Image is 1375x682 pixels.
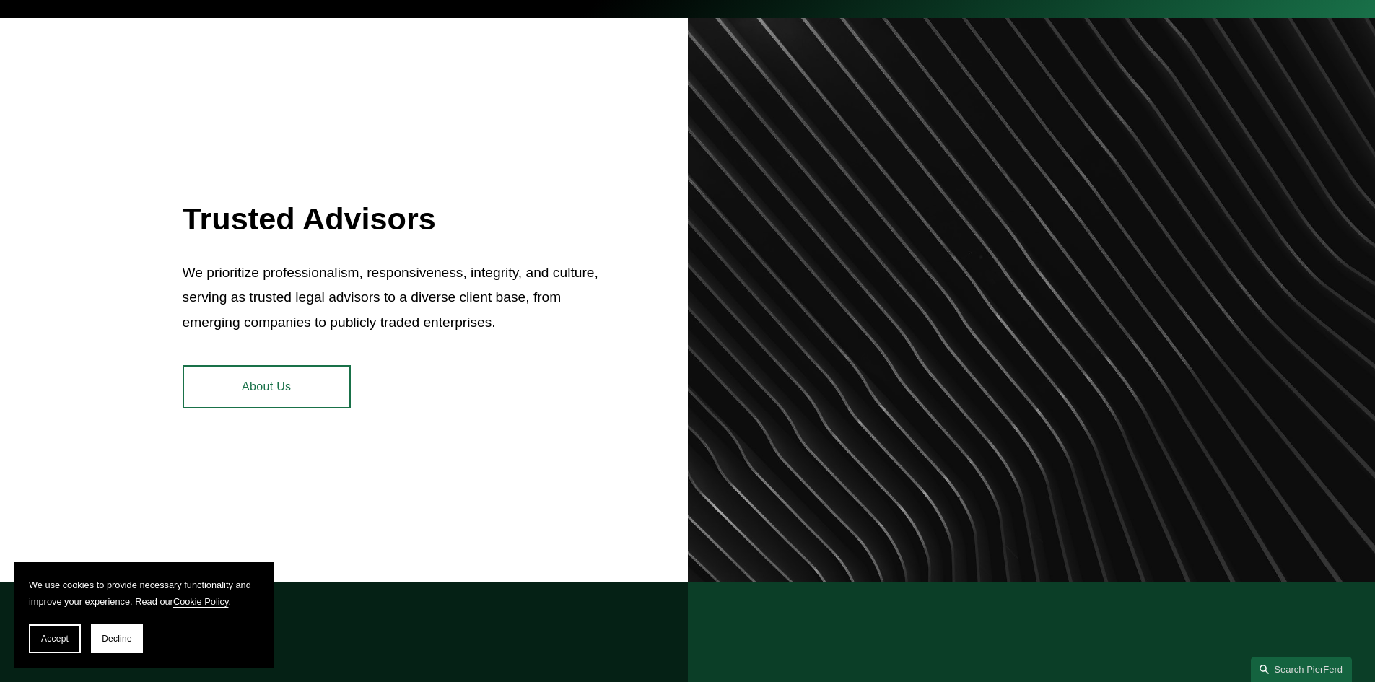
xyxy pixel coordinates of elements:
[102,634,132,644] span: Decline
[183,261,603,336] p: We prioritize professionalism, responsiveness, integrity, and culture, serving as trusted legal a...
[29,624,81,653] button: Accept
[173,596,229,607] a: Cookie Policy
[14,562,274,668] section: Cookie banner
[1251,657,1352,682] a: Search this site
[29,577,260,610] p: We use cookies to provide necessary functionality and improve your experience. Read our .
[41,634,69,644] span: Accept
[183,200,603,237] h2: Trusted Advisors
[91,624,143,653] button: Decline
[183,365,351,408] a: About Us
